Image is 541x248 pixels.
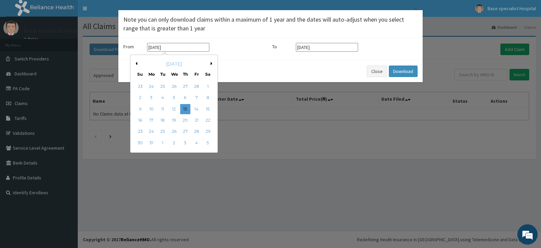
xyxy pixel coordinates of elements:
[296,43,358,52] input: Select end date
[203,81,213,92] div: Choose Saturday, March 1st, 2025
[367,66,387,77] button: Close
[413,5,418,12] button: Close
[135,127,145,137] div: Choose Sunday, March 23rd, 2025
[203,115,213,125] div: Choose Saturday, March 22nd, 2025
[180,138,190,148] div: Choose Thursday, April 3rd, 2025
[191,104,202,114] div: Choose Friday, March 14th, 2025
[203,127,213,137] div: Choose Saturday, March 29th, 2025
[135,115,145,125] div: Choose Sunday, March 16th, 2025
[3,171,129,195] textarea: Type your message and hit 'Enter'
[137,71,143,77] div: Su
[146,138,157,148] div: Choose Monday, March 31st, 2025
[148,71,154,77] div: Mo
[158,127,168,137] div: Choose Tuesday, March 25th, 2025
[158,81,168,92] div: Choose Tuesday, February 25th, 2025
[158,104,168,114] div: Choose Tuesday, March 11th, 2025
[169,93,179,103] div: Choose Wednesday, March 5th, 2025
[203,104,213,114] div: Choose Saturday, March 15th, 2025
[272,43,292,50] label: To
[169,104,179,114] div: Choose Wednesday, March 12th, 2025
[169,115,179,125] div: Choose Wednesday, March 19th, 2025
[203,93,213,103] div: Choose Saturday, March 8th, 2025
[194,71,199,77] div: Fr
[134,62,137,65] button: Previous Month
[180,81,190,92] div: Choose Thursday, February 27th, 2025
[135,81,145,92] div: Choose Sunday, February 23rd, 2025
[191,127,202,137] div: Choose Friday, March 28th, 2025
[169,138,179,148] div: Choose Wednesday, April 2nd, 2025
[158,115,168,125] div: Choose Tuesday, March 18th, 2025
[169,81,179,92] div: Choose Wednesday, February 26th, 2025
[135,93,145,103] div: Choose Sunday, March 2nd, 2025
[171,71,177,77] div: We
[191,138,202,148] div: Choose Friday, April 4th, 2025
[13,34,27,51] img: d_794563401_company_1708531726252_794563401
[183,71,188,77] div: Th
[135,138,145,148] div: Choose Sunday, March 30th, 2025
[191,93,202,103] div: Choose Friday, March 7th, 2025
[389,66,418,77] button: Download
[146,93,157,103] div: Choose Monday, March 3rd, 2025
[39,78,93,147] span: We're online!
[203,138,213,148] div: Choose Saturday, April 5th, 2025
[180,115,190,125] div: Choose Thursday, March 20th, 2025
[135,104,145,114] div: Choose Sunday, March 9th, 2025
[158,93,168,103] div: Choose Tuesday, March 4th, 2025
[211,62,214,65] button: Next Month
[146,104,157,114] div: Choose Monday, March 10th, 2025
[35,38,114,47] div: Chat with us now
[180,93,190,103] div: Choose Thursday, March 6th, 2025
[147,43,209,52] input: Select start date
[205,71,211,77] div: Sa
[123,15,418,32] h4: Note you can only download claims within a maximum of 1 year and the dates will auto-adjust when ...
[146,81,157,92] div: Choose Monday, February 24th, 2025
[180,127,190,137] div: Choose Thursday, March 27th, 2025
[146,127,157,137] div: Choose Monday, March 24th, 2025
[135,81,213,149] div: month 2025-03
[160,71,166,77] div: Tu
[111,3,127,20] div: Minimize live chat window
[191,115,202,125] div: Choose Friday, March 21st, 2025
[169,127,179,137] div: Choose Wednesday, March 26th, 2025
[123,43,144,50] label: From
[414,4,418,13] span: ×
[180,104,190,114] div: Choose Thursday, March 13th, 2025
[146,115,157,125] div: Choose Monday, March 17th, 2025
[133,60,215,67] div: [DATE]
[158,138,168,148] div: Choose Tuesday, April 1st, 2025
[191,81,202,92] div: Choose Friday, February 28th, 2025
